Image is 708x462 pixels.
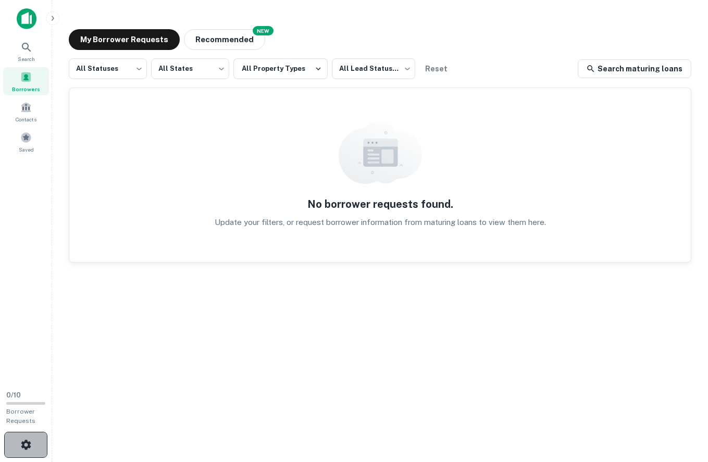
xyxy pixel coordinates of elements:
div: All Lead Statuses [332,55,415,82]
button: All Property Types [233,58,328,79]
span: Contacts [16,115,36,123]
div: All Statuses [69,55,147,82]
button: Reset [419,58,453,79]
p: Update your filters, or request borrower information from maturing loans to view them here. [215,216,546,229]
span: Borrowers [12,85,40,93]
span: Borrower Requests [6,408,35,424]
h5: No borrower requests found. [307,196,453,212]
span: Search [18,55,35,63]
button: Recommended [184,29,265,50]
span: Saved [19,145,34,154]
a: Search [3,37,49,65]
a: Search maturing loans [578,59,691,78]
a: Borrowers [3,67,49,95]
div: NEW [253,26,274,35]
button: My Borrower Requests [69,29,180,50]
a: Saved [3,128,49,156]
span: 0 / 10 [6,391,21,399]
iframe: Chat Widget [656,379,708,429]
img: empty content [339,121,422,184]
img: capitalize-icon.png [17,8,36,29]
div: All States [151,55,229,82]
a: Contacts [3,97,49,126]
